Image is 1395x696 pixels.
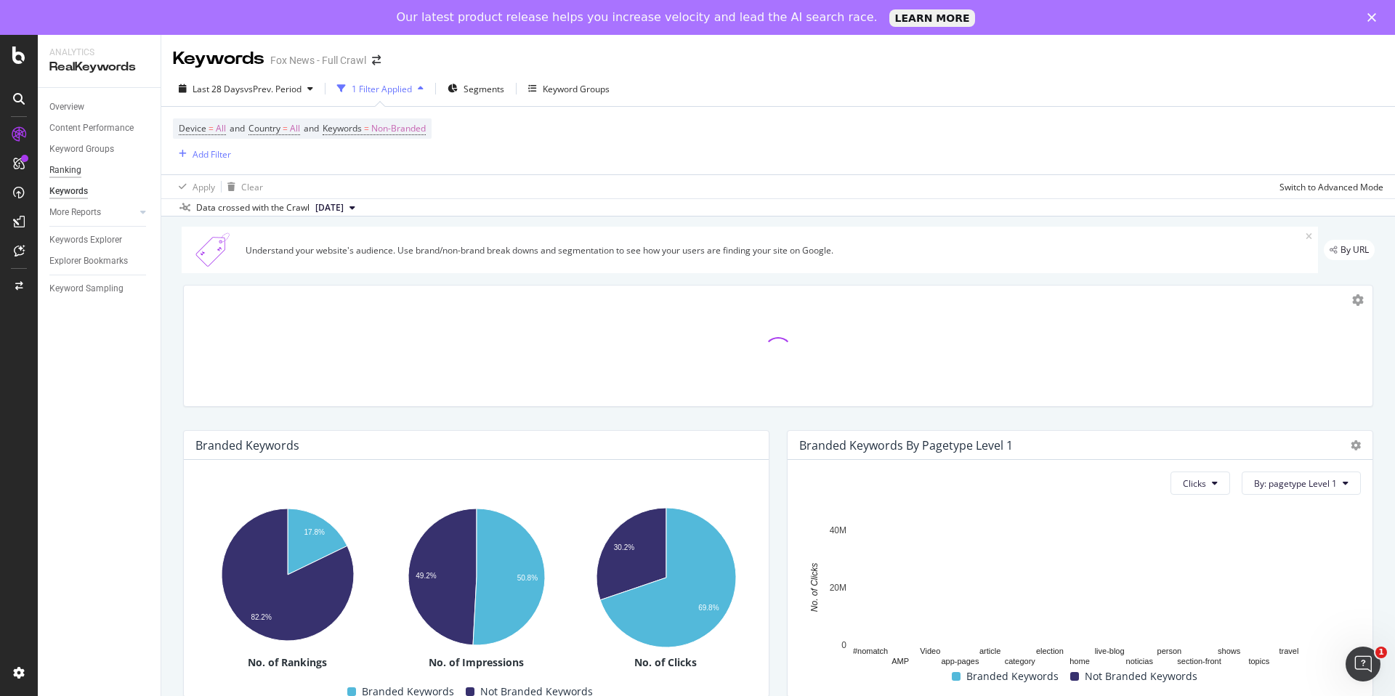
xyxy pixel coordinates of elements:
text: 49.2% [416,571,437,579]
div: Keywords Explorer [49,232,122,248]
div: Explorer Bookmarks [49,254,128,269]
div: No. of Rankings [195,655,379,670]
text: 0 [841,640,846,650]
span: vs Prev. Period [244,83,302,95]
svg: A chart. [574,501,757,655]
div: Overview [49,100,84,115]
svg: A chart. [799,522,1361,667]
text: No. of Clicks [809,563,820,612]
a: Keywords Explorer [49,232,150,248]
div: Branded Keywords [195,438,299,453]
span: = [209,122,214,134]
a: Overview [49,100,150,115]
a: Explorer Bookmarks [49,254,150,269]
span: Branded Keywords [966,668,1059,685]
svg: A chart. [384,501,567,653]
span: Clicks [1183,477,1206,490]
text: category [1005,657,1036,665]
text: app-pages [941,657,979,665]
div: Content Performance [49,121,134,136]
div: Keywords [173,46,264,71]
div: Clear [241,181,263,193]
div: Keyword Groups [543,83,610,95]
span: By: pagetype Level 1 [1254,477,1337,490]
div: No. of Clicks [574,655,757,670]
div: Keywords [49,184,88,199]
button: Last 28 DaysvsPrev. Period [173,77,319,100]
text: AMP [891,657,909,665]
div: Understand your website's audience. Use brand/non-brand break downs and segmentation to see how y... [246,244,1306,256]
text: section-front [1177,657,1221,665]
text: #nomatch [853,647,888,655]
span: All [290,118,300,139]
span: 2025 Jul. 31st [315,201,344,214]
div: Add Filter [193,148,231,161]
a: More Reports [49,205,136,220]
div: Keyword Sampling [49,281,124,296]
button: Switch to Advanced Mode [1274,175,1383,198]
button: Add Filter [173,145,231,163]
div: Data crossed with the Crawl [196,201,310,214]
text: 17.8% [304,528,325,536]
button: [DATE] [310,199,361,217]
text: 20M [830,583,846,593]
button: Apply [173,175,215,198]
div: Analytics [49,46,149,59]
span: Keywords [323,122,362,134]
text: article [979,647,1000,655]
svg: A chart. [195,501,379,648]
text: noticias [1126,657,1154,665]
text: 82.2% [251,612,271,620]
text: 30.2% [613,543,634,551]
div: Our latest product release helps you increase velocity and lead the AI search race. [397,10,878,25]
div: More Reports [49,205,101,220]
div: RealKeywords [49,59,149,76]
div: Keyword Groups [49,142,114,157]
a: Content Performance [49,121,150,136]
span: By URL [1341,246,1369,254]
span: Segments [464,83,504,95]
div: Close [1367,13,1382,22]
a: LEARN MORE [889,9,976,27]
div: Apply [193,181,215,193]
text: election [1036,647,1064,655]
div: legacy label [1324,240,1375,260]
span: and [230,122,245,134]
span: All [216,118,226,139]
text: shows [1218,647,1241,655]
img: Xn5yXbTLC6GvtKIoinKAiP4Hm0QJ922KvQwAAAAASUVORK5CYII= [187,232,240,267]
text: travel [1279,647,1298,655]
a: Keyword Groups [49,142,150,157]
button: By: pagetype Level 1 [1242,472,1361,495]
text: 40M [830,525,846,535]
a: Keywords [49,184,150,199]
text: Video [920,647,940,655]
button: Segments [442,77,510,100]
iframe: Intercom live chat [1346,647,1380,681]
span: Not Branded Keywords [1085,668,1197,685]
div: Ranking [49,163,81,178]
span: = [283,122,288,134]
text: home [1069,657,1090,665]
span: Country [248,122,280,134]
div: 1 Filter Applied [352,83,412,95]
div: Branded Keywords By pagetype Level 1 [799,438,1013,453]
div: Switch to Advanced Mode [1279,181,1383,193]
span: Device [179,122,206,134]
text: 69.8% [698,604,719,612]
text: 50.8% [517,574,538,582]
text: topics [1248,657,1269,665]
button: Keyword Groups [522,77,615,100]
div: No. of Impressions [384,655,567,670]
div: arrow-right-arrow-left [372,55,381,65]
a: Ranking [49,163,150,178]
button: Clear [222,175,263,198]
span: Last 28 Days [193,83,244,95]
span: and [304,122,319,134]
span: = [364,122,369,134]
div: Fox News - Full Crawl [270,53,366,68]
span: 1 [1375,647,1387,658]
